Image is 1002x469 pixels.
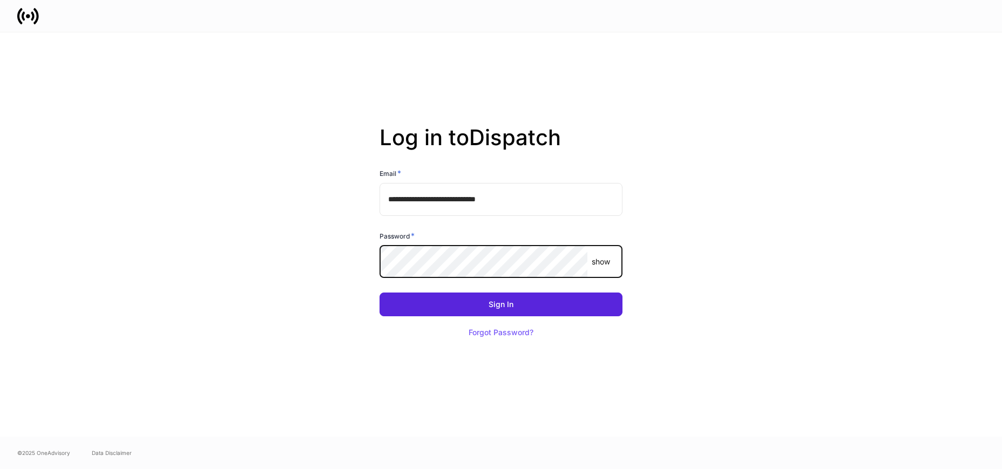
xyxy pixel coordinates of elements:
[455,321,547,344] button: Forgot Password?
[380,125,622,168] h2: Log in to Dispatch
[380,230,415,241] h6: Password
[592,256,610,267] p: show
[380,293,622,316] button: Sign In
[489,301,513,308] div: Sign In
[380,168,401,179] h6: Email
[92,448,132,457] a: Data Disclaimer
[469,329,533,336] div: Forgot Password?
[17,448,70,457] span: © 2025 OneAdvisory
